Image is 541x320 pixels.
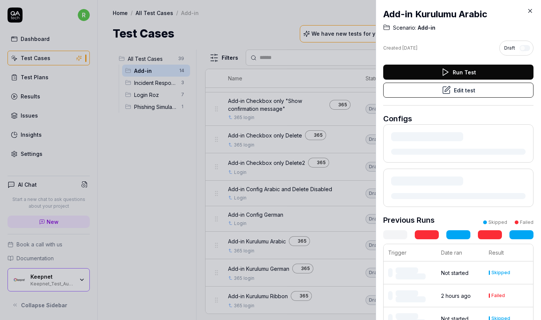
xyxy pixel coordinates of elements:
[393,24,416,32] span: Scenario:
[383,8,533,21] h2: Add-in Kurulumu Arabic
[441,293,471,299] time: 2 hours ago
[491,293,505,298] div: Failed
[383,113,533,124] h3: Configs
[416,24,435,32] span: Add-in
[383,214,435,226] h3: Previous Runs
[491,270,510,275] div: Skipped
[484,244,533,261] th: Result
[402,45,417,51] time: [DATE]
[504,45,515,51] span: Draft
[383,45,417,51] div: Created
[383,83,533,98] button: Edit test
[520,219,533,226] div: Failed
[384,244,437,261] th: Trigger
[437,261,484,284] td: Not started
[437,244,484,261] th: Date ran
[383,65,533,80] button: Run Test
[488,219,507,226] div: Skipped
